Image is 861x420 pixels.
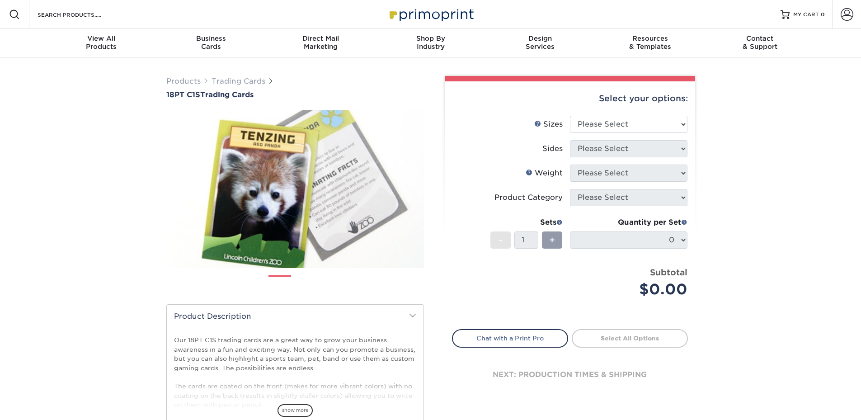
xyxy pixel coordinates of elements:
[542,143,563,154] div: Sides
[793,11,819,19] span: MY CART
[212,77,265,85] a: Trading Cards
[156,34,266,42] span: Business
[376,34,485,51] div: Industry
[266,34,376,51] div: Marketing
[386,5,476,24] img: Primoprint
[266,34,376,42] span: Direct Mail
[37,9,125,20] input: SEARCH PRODUCTS.....
[534,119,563,130] div: Sizes
[821,11,825,18] span: 0
[572,329,688,347] a: Select All Options
[167,305,423,328] h2: Product Description
[705,34,815,51] div: & Support
[266,29,376,58] a: Direct MailMarketing
[47,29,156,58] a: View AllProducts
[526,168,563,179] div: Weight
[156,29,266,58] a: BusinessCards
[485,29,595,58] a: DesignServices
[577,278,687,300] div: $0.00
[268,272,291,295] img: Trading Cards 01
[705,34,815,42] span: Contact
[705,29,815,58] a: Contact& Support
[278,404,313,416] span: show more
[490,217,563,228] div: Sets
[499,233,503,247] span: -
[570,217,687,228] div: Quantity per Set
[166,77,201,85] a: Products
[376,29,485,58] a: Shop ByIndustry
[452,81,688,116] div: Select your options:
[166,90,200,99] span: 18PT C1S
[166,90,424,99] a: 18PT C1STrading Cards
[452,348,688,402] div: next: production times & shipping
[47,34,156,42] span: View All
[650,267,687,277] strong: Subtotal
[47,34,156,51] div: Products
[485,34,595,51] div: Services
[452,329,568,347] a: Chat with a Print Pro
[174,335,416,409] p: Our 18PT C1S trading cards are a great way to grow your business awareness in a fun and exciting ...
[595,34,705,42] span: Resources
[595,34,705,51] div: & Templates
[376,34,485,42] span: Shop By
[156,34,266,51] div: Cards
[595,29,705,58] a: Resources& Templates
[299,272,321,294] img: Trading Cards 02
[166,100,424,278] img: 18PT C1S 01
[485,34,595,42] span: Design
[166,90,424,99] h1: Trading Cards
[549,233,555,247] span: +
[494,192,563,203] div: Product Category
